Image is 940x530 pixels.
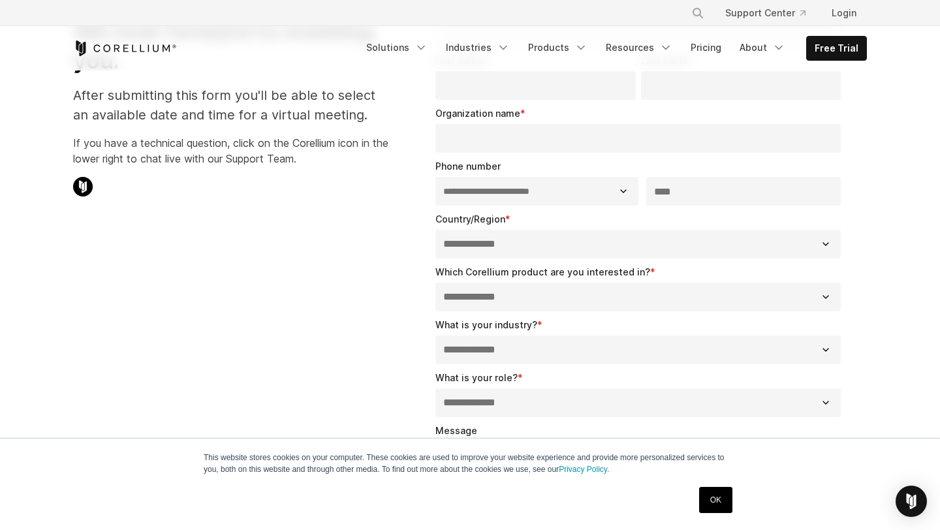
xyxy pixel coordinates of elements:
a: OK [699,487,732,513]
button: Search [686,1,710,25]
span: Phone number [435,161,501,172]
a: Free Trial [807,37,866,60]
img: Corellium Chat Icon [73,177,93,196]
div: Navigation Menu [358,36,867,61]
a: Resources [598,36,680,59]
span: Message [435,425,477,436]
a: Login [821,1,867,25]
a: Industries [438,36,518,59]
span: What is your industry? [435,319,537,330]
a: Corellium Home [73,40,177,56]
span: Organization name [435,108,520,119]
a: Support Center [715,1,816,25]
p: After submitting this form you'll be able to select an available date and time for a virtual meet... [73,86,388,125]
a: Privacy Policy. [559,465,609,474]
a: Products [520,36,595,59]
p: This website stores cookies on your computer. These cookies are used to improve your website expe... [204,452,736,475]
div: Open Intercom Messenger [896,486,927,517]
span: Which Corellium product are you interested in? [435,266,650,277]
span: Country/Region [435,213,505,225]
a: About [732,36,793,59]
div: Navigation Menu [676,1,867,25]
a: Pricing [683,36,729,59]
a: Solutions [358,36,435,59]
span: What is your role? [435,372,518,383]
p: If you have a technical question, click on the Corellium icon in the lower right to chat live wit... [73,135,388,166]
